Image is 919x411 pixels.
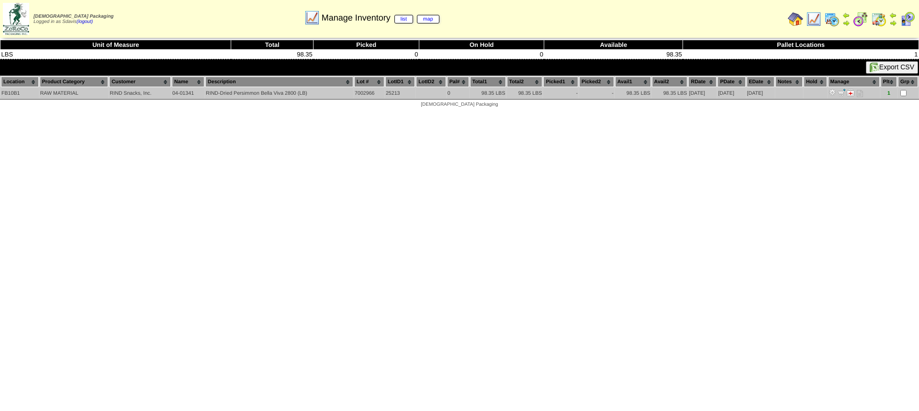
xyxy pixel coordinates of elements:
[579,88,614,98] td: -
[775,77,803,87] th: Notes
[40,88,109,98] td: RAW MATERIAL
[615,88,651,98] td: 98.35 LBS
[544,40,683,50] th: Available
[231,50,314,59] td: 98.35
[417,15,439,23] a: map
[205,88,353,98] td: RIND-Dried Persimmon Bella Viva 2800 (LB)
[3,3,29,35] img: zoroco-logo-small.webp
[205,77,353,87] th: Description
[109,77,171,87] th: Customer
[385,88,415,98] td: 25213
[34,14,113,19] span: [DEMOGRAPHIC_DATA] Packaging
[829,89,836,96] img: Adjust
[419,40,544,50] th: On Hold
[898,77,918,87] th: Grp
[824,11,840,27] img: calendarprod.gif
[421,102,498,107] span: [DEMOGRAPHIC_DATA] Packaging
[543,88,578,98] td: -
[109,88,171,98] td: RIND Snacks, Inc.
[857,90,863,97] i: Note
[394,15,413,23] a: list
[870,63,879,72] img: excel.gif
[788,11,803,27] img: home.gif
[544,50,683,59] td: 98.35
[683,50,919,59] td: 1
[688,77,717,87] th: RDate
[314,40,419,50] th: Picked
[507,77,543,87] th: Total2
[579,77,614,87] th: Picked2
[847,89,854,96] img: Manage Hold
[842,11,850,19] img: arrowleft.gif
[470,88,506,98] td: 98.35 LBS
[889,19,897,27] img: arrowright.gif
[717,77,745,87] th: PDate
[1,88,39,98] td: FB10B1
[447,77,469,87] th: Pal#
[747,88,774,98] td: [DATE]
[615,77,651,87] th: Avail1
[354,77,384,87] th: Lot #
[34,14,113,24] span: Logged in as Sdavis
[1,77,39,87] th: Location
[0,40,231,50] th: Unit of Measure
[40,77,109,87] th: Product Category
[828,77,880,87] th: Manage
[304,10,320,25] img: line_graph.gif
[652,77,688,87] th: Avail2
[838,89,845,96] img: Move
[0,50,231,59] td: LBS
[172,88,204,98] td: 04-01341
[231,40,314,50] th: Total
[419,50,544,59] td: 0
[871,11,886,27] img: calendarinout.gif
[172,77,204,87] th: Name
[881,90,897,96] div: 1
[804,77,827,87] th: Hold
[747,77,774,87] th: EDate
[507,88,543,98] td: 98.35 LBS
[900,11,915,27] img: calendarcustomer.gif
[688,88,717,98] td: [DATE]
[881,77,897,87] th: Plt
[889,11,897,19] img: arrowleft.gif
[416,77,446,87] th: LotID2
[77,19,93,24] a: (logout)
[385,77,415,87] th: LotID1
[322,13,439,23] span: Manage Inventory
[470,77,506,87] th: Total1
[717,88,745,98] td: [DATE]
[853,11,868,27] img: calendarblend.gif
[683,40,919,50] th: Pallet Locations
[543,77,578,87] th: Picked1
[806,11,821,27] img: line_graph.gif
[447,88,469,98] td: 0
[866,61,918,74] button: Export CSV
[354,88,384,98] td: 7002966
[314,50,419,59] td: 0
[842,19,850,27] img: arrowright.gif
[652,88,688,98] td: 98.35 LBS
